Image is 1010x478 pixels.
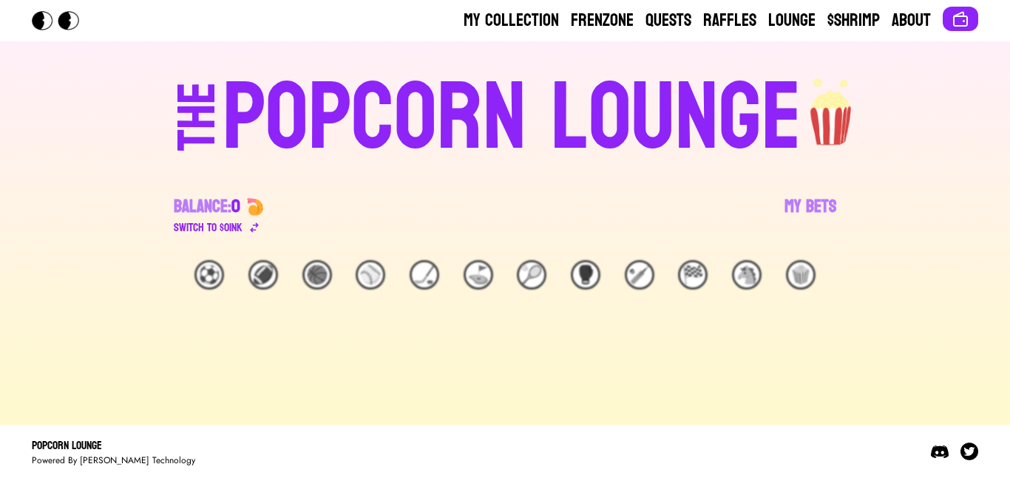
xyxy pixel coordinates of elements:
[732,260,762,290] div: 🐴
[571,260,600,290] div: 🥊
[32,11,91,30] img: Popcorn
[410,260,439,290] div: 🏒
[768,9,816,33] a: Lounge
[625,260,654,290] div: 🏏
[784,195,836,236] a: My Bets
[801,65,862,148] img: popcorn
[32,454,195,466] div: Powered By [PERSON_NAME] Technology
[645,9,691,33] a: Quests
[223,71,801,165] div: POPCORN LOUNGE
[174,195,240,219] div: Balance:
[171,82,224,180] div: THE
[678,260,708,290] div: 🏁
[571,9,634,33] a: Frenzone
[231,191,240,222] span: 0
[517,260,546,290] div: 🎾
[464,260,493,290] div: ⛳️
[892,9,931,33] a: About
[50,65,960,165] a: THEPOPCORN LOUNGEpopcorn
[356,260,385,290] div: ⚾️
[464,9,559,33] a: My Collection
[786,260,816,290] div: 🍿
[827,9,880,33] a: $Shrimp
[248,260,278,290] div: 🏈
[302,260,332,290] div: 🏀
[931,443,949,460] img: Discord
[703,9,756,33] a: Raffles
[952,10,969,28] img: Connect wallet
[32,437,195,454] div: Popcorn Lounge
[960,443,978,460] img: Twitter
[246,198,264,216] img: 🍤
[194,260,224,290] div: ⚽️
[174,219,243,236] div: Switch to $ OINK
